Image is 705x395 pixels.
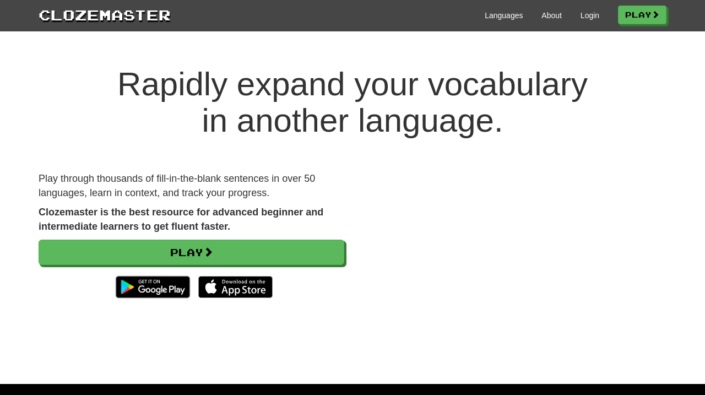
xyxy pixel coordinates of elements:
[39,207,323,232] strong: Clozemaster is the best resource for advanced beginner and intermediate learners to get fluent fa...
[110,270,196,304] img: Get it on Google Play
[581,10,599,21] a: Login
[618,6,666,24] a: Play
[39,240,344,265] a: Play
[39,4,171,25] a: Clozemaster
[541,10,562,21] a: About
[39,172,344,200] p: Play through thousands of fill-in-the-blank sentences in over 50 languages, learn in context, and...
[485,10,523,21] a: Languages
[198,276,273,298] img: Download_on_the_App_Store_Badge_US-UK_135x40-25178aeef6eb6b83b96f5f2d004eda3bffbb37122de64afbaef7...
